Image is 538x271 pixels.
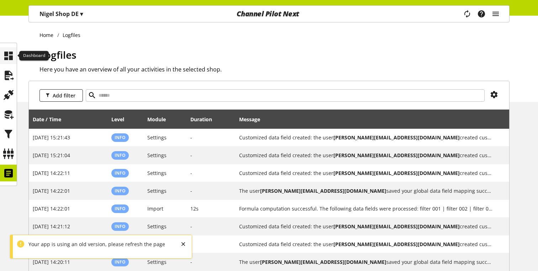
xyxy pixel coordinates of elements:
h2: Formula computation successful. The following data fields were processed: filter 001 | filter 002... [239,205,492,212]
b: [PERSON_NAME][EMAIL_ADDRESS][DOMAIN_NAME] [260,259,386,265]
div: Level [111,116,131,123]
span: Info [115,206,126,212]
span: Settings [147,152,167,159]
span: Info [115,223,126,229]
b: [PERSON_NAME][EMAIL_ADDRESS][DOMAIN_NAME] [333,241,460,248]
span: [DATE] 15:21:04 [33,152,70,159]
span: Info [115,152,126,158]
h2: Customized data field created: the user nigel.rowe@channelpilot.com created customized data field... [239,240,492,248]
p: Nigel Shop DE [39,10,83,18]
b: [PERSON_NAME][EMAIL_ADDRESS][DOMAIN_NAME] [260,187,386,194]
b: [PERSON_NAME][EMAIL_ADDRESS][DOMAIN_NAME] [333,170,460,176]
h2: Customized data field created: the user nigel.rowe@channelpilot.com created customized data field... [239,223,492,230]
h2: The user nigel.rowe@channelpilot.com saved your global data field mapping successfully [239,258,492,266]
span: Settings [147,259,167,265]
div: Duration [190,116,219,123]
div: Message [239,112,506,126]
button: Add filter [39,89,83,102]
span: Add filter [53,92,75,99]
span: [DATE] 14:22:01 [33,187,70,194]
span: Info [115,170,126,176]
span: 12s [190,205,199,212]
nav: main navigation [28,5,510,22]
h2: Customized data field created: the user nigel.rowe@channelpilot.com created customized data field... [239,152,492,159]
span: Info [115,188,126,194]
h2: The user nigel.rowe@channelpilot.com saved your global data field mapping successfully [239,187,492,195]
span: [DATE] 15:21:43 [33,134,70,141]
a: Home [39,31,57,39]
span: [DATE] 14:21:12 [33,223,70,230]
span: [DATE] 14:22:01 [33,205,70,212]
div: Your app is using an old version, please refresh the page [25,240,165,248]
div: Dashboard [19,51,49,61]
span: Import [147,205,163,212]
b: [PERSON_NAME][EMAIL_ADDRESS][DOMAIN_NAME] [333,223,460,230]
span: [DATE] 14:20:11 [33,259,70,265]
div: Module [147,116,173,123]
span: ▾ [80,10,83,18]
span: Info [115,259,126,265]
span: Settings [147,223,167,230]
span: [DATE] 14:22:11 [33,170,70,176]
span: Settings [147,134,167,141]
span: Settings [147,170,167,176]
h2: Here you have an overview of all your activities in the selected shop. [39,65,510,74]
span: Info [115,134,126,140]
b: [PERSON_NAME][EMAIL_ADDRESS][DOMAIN_NAME] [333,152,460,159]
span: Logfiles [39,48,77,62]
h2: Customized data field created: the user nigel.rowe@channelpilot.com created customized data field... [239,169,492,177]
div: Date / Time [33,116,68,123]
h2: Customized data field created: the user nigel.rowe@channelpilot.com created customized data field... [239,134,492,141]
span: Settings [147,187,167,194]
b: [PERSON_NAME][EMAIL_ADDRESS][DOMAIN_NAME] [333,134,460,141]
